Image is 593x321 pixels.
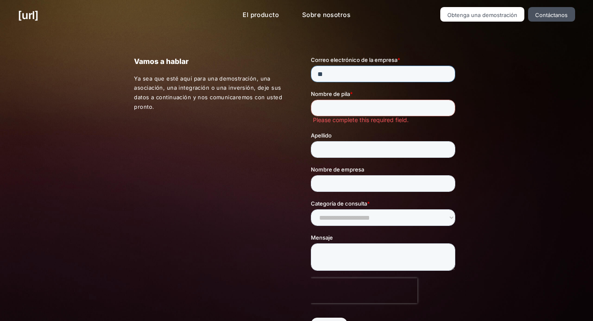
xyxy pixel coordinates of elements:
a: Obtenga una demostración [440,7,525,22]
font: Vamos a hablar [134,57,189,66]
font: Contáctanos [535,12,568,18]
a: [URL] [18,7,38,23]
font: El producto [243,11,279,19]
a: Contáctanos [528,7,575,22]
font: Obtenga una demostración [447,12,517,18]
font: [URL] [18,9,38,22]
font: Sobre nosotros [302,11,350,19]
a: Sobre nosotros [295,7,357,23]
a: El producto [236,7,285,23]
font: Ya sea que esté aquí para una demostración, una asociación, una integración o una inversión, deje... [134,75,282,110]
